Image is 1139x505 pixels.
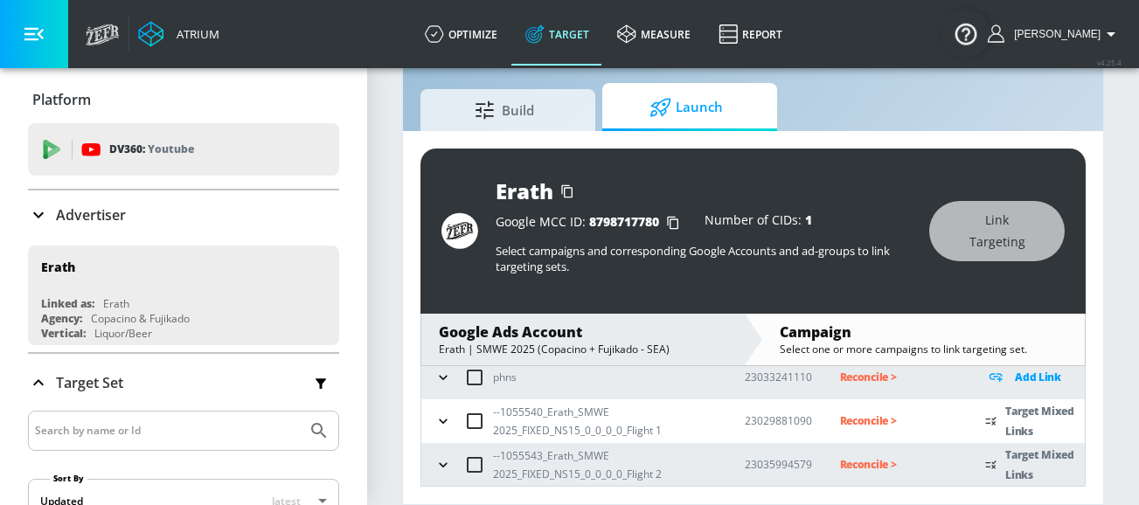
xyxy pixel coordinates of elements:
p: Youtube [148,140,194,158]
div: Add Link [985,367,1085,387]
p: 23033241110 [745,368,812,386]
p: --1055540_Erath_SMWE 2025_FIXED_NS15_0_0_0_0_Flight 1 [493,403,717,439]
div: ErathLinked as:ErathAgency:Copacino & FujikadoVertical:Liquor/Beer [28,246,339,345]
p: DV360: [109,140,194,159]
p: Add Link [1015,367,1061,387]
div: Agency: [41,311,82,326]
a: Report [705,3,796,66]
p: --1055543_Erath_SMWE 2025_FIXED_NS15_0_0_0_0_Flight 2 [493,446,717,483]
p: Target Mixed Links [1005,445,1085,485]
span: v 4.25.4 [1097,58,1122,67]
div: Linked as: [41,296,94,311]
p: Reconcile > [840,411,958,431]
button: Open Resource Center [941,9,990,58]
p: phns [493,368,517,386]
span: 1 [805,211,812,228]
p: Reconcile > [840,367,958,387]
a: optimize [411,3,511,66]
span: Build [438,89,571,131]
span: Launch [620,86,753,128]
div: Google Ads AccountErath | SMWE 2025 (Copacino + Fujikado - SEA) [421,314,744,365]
p: Select campaigns and corresponding Google Accounts and ad-groups to link targeting sets. [496,243,912,274]
div: Platform [28,75,339,124]
a: Target [511,3,603,66]
span: login as: sarah.ly@zefr.com [1007,28,1101,40]
p: Target Mixed Links [1005,401,1085,441]
p: 23029881090 [745,412,812,430]
p: Reconcile > [840,454,958,474]
input: Search by name or Id [35,419,300,442]
a: Atrium [138,21,219,47]
p: 23035994579 [745,455,812,474]
div: DV360: Youtube [28,123,339,176]
div: Atrium [170,26,219,42]
button: [PERSON_NAME] [988,24,1122,45]
div: Erath | SMWE 2025 (Copacino + Fujikado - SEA) [439,342,726,356]
div: Number of CIDs: [705,214,812,232]
div: Campaign [780,322,1067,342]
div: Google MCC ID: [496,214,687,232]
div: Google Ads Account [439,322,726,342]
p: Platform [32,90,91,109]
label: Sort By [50,473,87,484]
a: measure [603,3,705,66]
span: 8798717780 [589,213,659,230]
div: Select one or more campaigns to link targeting set. [780,342,1067,356]
div: Liquor/Beer [94,326,152,341]
div: Target Set [28,354,339,412]
div: Advertiser [28,190,339,239]
p: Advertiser [56,205,126,225]
div: Erath [496,176,553,205]
div: Copacino & Fujikado [91,311,190,326]
div: Vertical: [41,326,86,341]
p: Target Set [56,373,123,392]
div: Erath [103,296,129,311]
div: Erath [41,259,75,275]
